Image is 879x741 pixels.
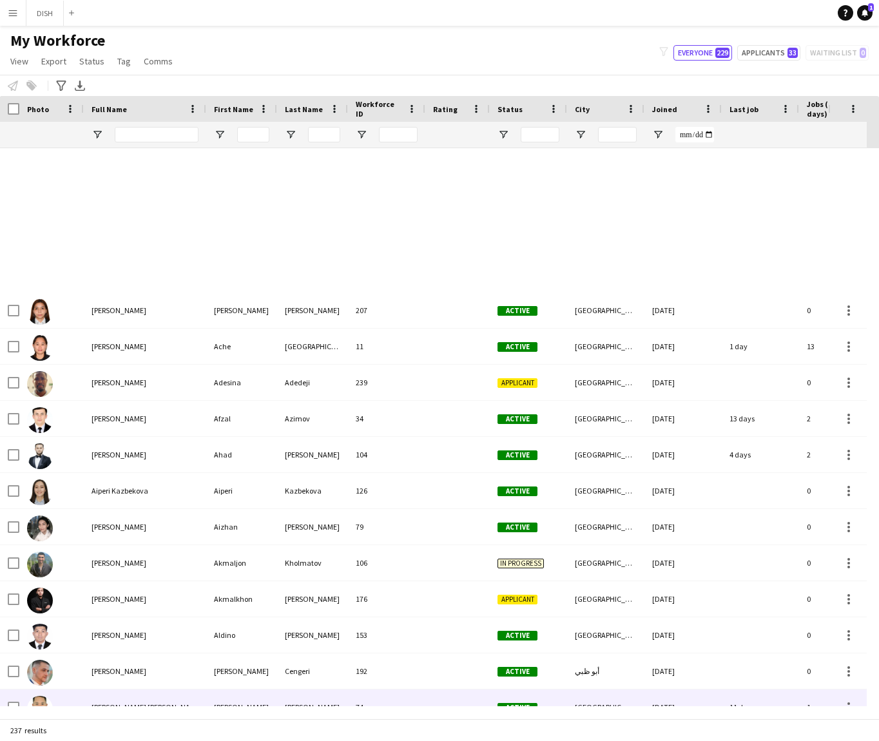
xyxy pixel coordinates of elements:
[92,450,146,459] span: [PERSON_NAME]
[92,630,146,640] span: [PERSON_NAME]
[144,55,173,67] span: Comms
[285,104,323,114] span: Last Name
[206,617,277,653] div: Aldino
[567,293,644,328] div: [GEOGRAPHIC_DATA]
[497,378,537,388] span: Applicant
[206,365,277,400] div: Adesina
[74,53,110,70] a: Status
[497,306,537,316] span: Active
[277,329,348,364] div: [GEOGRAPHIC_DATA]
[277,545,348,581] div: Kholmatov
[27,443,53,469] img: Ahad Khabibullaev
[567,653,644,689] div: أبو ظبي
[348,365,425,400] div: 239
[348,473,425,508] div: 126
[729,104,758,114] span: Last job
[575,104,590,114] span: City
[348,401,425,436] div: 34
[348,437,425,472] div: 104
[567,617,644,653] div: [GEOGRAPHIC_DATA]
[5,53,34,70] a: View
[567,545,644,581] div: [GEOGRAPHIC_DATA]
[277,401,348,436] div: Azimov
[27,588,53,613] img: Akmalkhon Rashidkhonov
[497,104,523,114] span: Status
[857,5,873,21] a: 1
[92,378,146,387] span: [PERSON_NAME]
[644,653,722,689] div: [DATE]
[206,437,277,472] div: Ahad
[27,299,53,325] img: Abigail Pelayo
[348,581,425,617] div: 176
[92,594,146,604] span: [PERSON_NAME]
[497,631,537,640] span: Active
[567,365,644,400] div: [GEOGRAPHIC_DATA]
[497,703,537,713] span: Active
[348,689,425,725] div: 74
[567,401,644,436] div: [GEOGRAPHIC_DATA]
[348,545,425,581] div: 106
[92,666,146,676] span: [PERSON_NAME]
[497,129,509,140] button: Open Filter Menu
[92,414,146,423] span: [PERSON_NAME]
[644,509,722,544] div: [DATE]
[27,696,53,722] img: Alexander Aaron Reyes
[868,3,874,12] span: 1
[497,342,537,352] span: Active
[807,99,860,119] span: Jobs (last 90 days)
[567,473,644,508] div: [GEOGRAPHIC_DATA]
[277,689,348,725] div: [PERSON_NAME]
[27,407,53,433] img: Afzal Azimov
[737,45,800,61] button: Applicants33
[348,653,425,689] div: 192
[206,581,277,617] div: Akmalkhon
[598,127,637,142] input: City Filter Input
[36,53,72,70] a: Export
[214,104,253,114] span: First Name
[433,104,458,114] span: Rating
[277,509,348,544] div: [PERSON_NAME]
[348,509,425,544] div: 79
[92,702,202,712] span: [PERSON_NAME] [PERSON_NAME]
[27,660,53,686] img: Aleksandar Cengeri
[72,78,88,93] app-action-btn: Export XLSX
[26,1,64,26] button: DISH
[27,624,53,650] img: Aldino Manalo
[348,617,425,653] div: 153
[521,127,559,142] input: Status Filter Input
[567,329,644,364] div: [GEOGRAPHIC_DATA]
[722,437,799,472] div: 4 days
[644,581,722,617] div: [DATE]
[722,689,799,725] div: 11 days
[277,437,348,472] div: [PERSON_NAME]
[92,558,146,568] span: [PERSON_NAME]
[206,653,277,689] div: [PERSON_NAME]
[277,293,348,328] div: [PERSON_NAME]
[27,552,53,577] img: Akmaljon Kholmatov
[652,104,677,114] span: Joined
[644,617,722,653] div: [DATE]
[10,55,28,67] span: View
[497,414,537,424] span: Active
[567,437,644,472] div: [GEOGRAPHIC_DATA]
[27,479,53,505] img: Aiperi Kazbekova
[117,55,131,67] span: Tag
[497,595,537,604] span: Applicant
[27,104,49,114] span: Photo
[139,53,178,70] a: Comms
[356,129,367,140] button: Open Filter Menu
[308,127,340,142] input: Last Name Filter Input
[348,329,425,364] div: 11
[497,450,537,460] span: Active
[356,99,402,119] span: Workforce ID
[277,653,348,689] div: Cengeri
[567,509,644,544] div: [GEOGRAPHIC_DATA]
[715,48,729,58] span: 229
[644,293,722,328] div: [DATE]
[722,329,799,364] div: 1 day
[112,53,136,70] a: Tag
[92,342,146,351] span: [PERSON_NAME]
[115,127,198,142] input: Full Name Filter Input
[567,689,644,725] div: [GEOGRAPHIC_DATA]
[27,335,53,361] img: Ache Toledo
